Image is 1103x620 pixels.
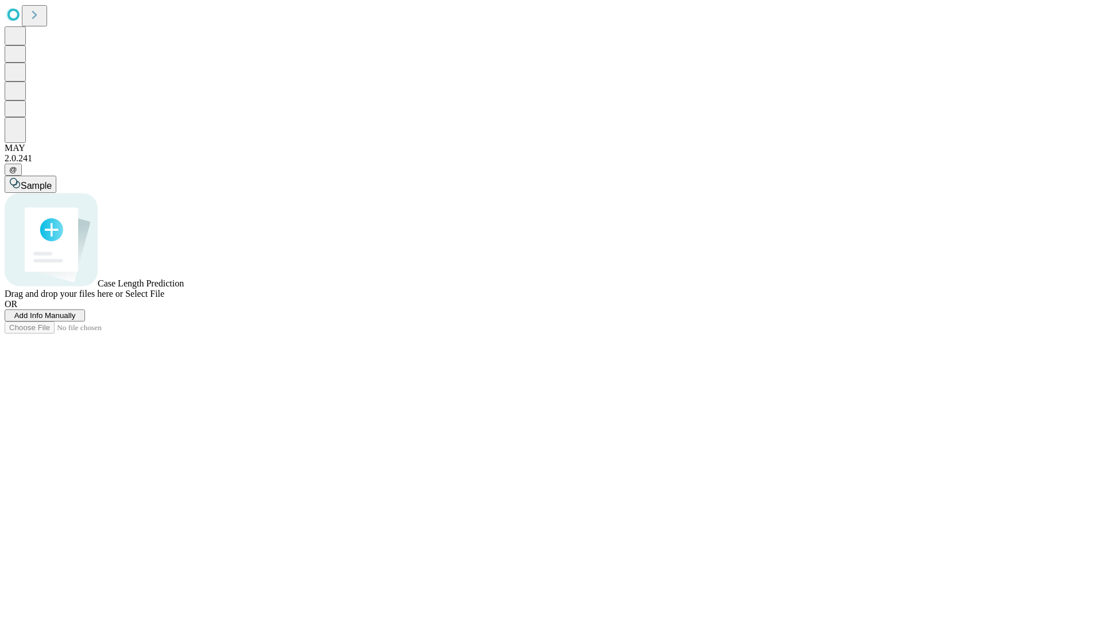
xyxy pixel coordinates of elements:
span: Case Length Prediction [98,278,184,288]
button: @ [5,164,22,176]
span: Select File [125,289,164,299]
span: @ [9,165,17,174]
button: Add Info Manually [5,309,85,321]
span: Sample [21,181,52,191]
span: Add Info Manually [14,311,76,320]
span: Drag and drop your files here or [5,289,123,299]
div: 2.0.241 [5,153,1098,164]
span: OR [5,299,17,309]
button: Sample [5,176,56,193]
div: MAY [5,143,1098,153]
